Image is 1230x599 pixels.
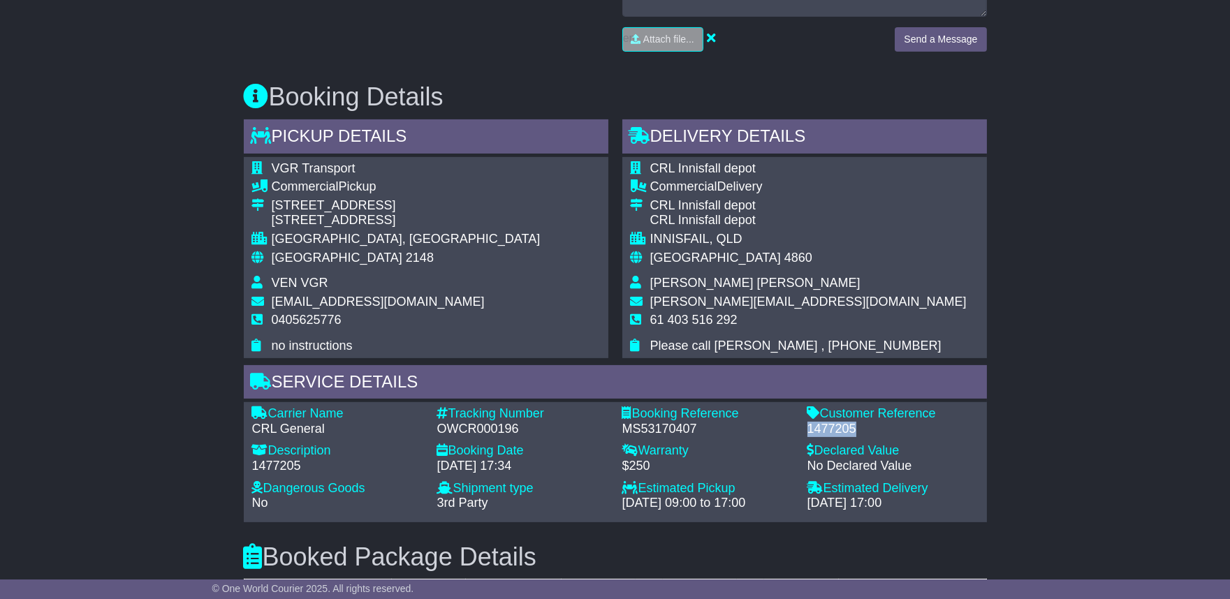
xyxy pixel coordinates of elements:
span: 2148 [406,251,434,265]
span: Commercial [650,179,717,193]
span: [PERSON_NAME] [PERSON_NAME] [650,276,861,290]
span: [GEOGRAPHIC_DATA] [272,251,402,265]
div: Dangerous Goods [252,481,423,496]
div: Booking Date [437,443,608,459]
div: Carrier Name [252,406,423,422]
span: [GEOGRAPHIC_DATA] [650,251,781,265]
span: [EMAIL_ADDRESS][DOMAIN_NAME] [272,295,485,309]
span: VGR Transport [272,161,356,175]
span: Please call [PERSON_NAME] , [PHONE_NUMBER] [650,339,942,353]
div: Estimated Pickup [622,481,793,496]
div: [GEOGRAPHIC_DATA], [GEOGRAPHIC_DATA] [272,232,541,247]
div: CRL General [252,422,423,437]
div: [DATE] 17:00 [807,496,979,511]
div: Declared Value [807,443,979,459]
div: Tracking Number [437,406,608,422]
span: 61 403 516 292 [650,313,738,327]
div: Description [252,443,423,459]
span: no instructions [272,339,353,353]
div: Pickup Details [244,119,608,157]
div: Service Details [244,365,987,403]
div: Estimated Delivery [807,481,979,496]
button: Send a Message [895,27,986,52]
div: CRL Innisfall depot [650,213,967,228]
span: No [252,496,268,510]
div: Delivery [650,179,967,195]
h3: Booked Package Details [244,543,987,571]
div: [STREET_ADDRESS] [272,213,541,228]
div: Customer Reference [807,406,979,422]
div: INNISFAIL, QLD [650,232,967,247]
div: Pickup [272,179,541,195]
span: 0405625776 [272,313,342,327]
span: [PERSON_NAME][EMAIL_ADDRESS][DOMAIN_NAME] [650,295,967,309]
div: [DATE] 09:00 to 17:00 [622,496,793,511]
div: $250 [622,459,793,474]
span: VEN VGR [272,276,328,290]
span: Commercial [272,179,339,193]
div: Delivery Details [622,119,987,157]
div: MS53170407 [622,422,793,437]
span: © One World Courier 2025. All rights reserved. [212,583,414,594]
span: 4860 [784,251,812,265]
div: 1477205 [252,459,423,474]
div: Shipment type [437,481,608,496]
div: OWCR000196 [437,422,608,437]
div: [DATE] 17:34 [437,459,608,474]
h3: Booking Details [244,83,987,111]
span: CRL Innisfall depot [650,161,756,175]
div: No Declared Value [807,459,979,474]
div: CRL Innisfall depot [650,198,967,214]
span: 3rd Party [437,496,488,510]
div: Warranty [622,443,793,459]
div: 1477205 [807,422,979,437]
div: Booking Reference [622,406,793,422]
div: [STREET_ADDRESS] [272,198,541,214]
